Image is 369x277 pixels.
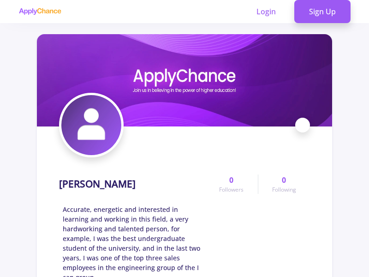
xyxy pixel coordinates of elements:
span: Following [272,186,296,194]
h1: [PERSON_NAME] [59,178,136,190]
span: Followers [219,186,244,194]
img: applychance logo text only [18,8,61,15]
img: giti mahmoudiavatar [61,95,121,155]
a: 0Following [258,175,310,194]
span: 0 [229,175,233,186]
img: giti mahmoudicover image [37,34,332,126]
span: 0 [282,175,286,186]
a: 0Followers [205,175,257,194]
